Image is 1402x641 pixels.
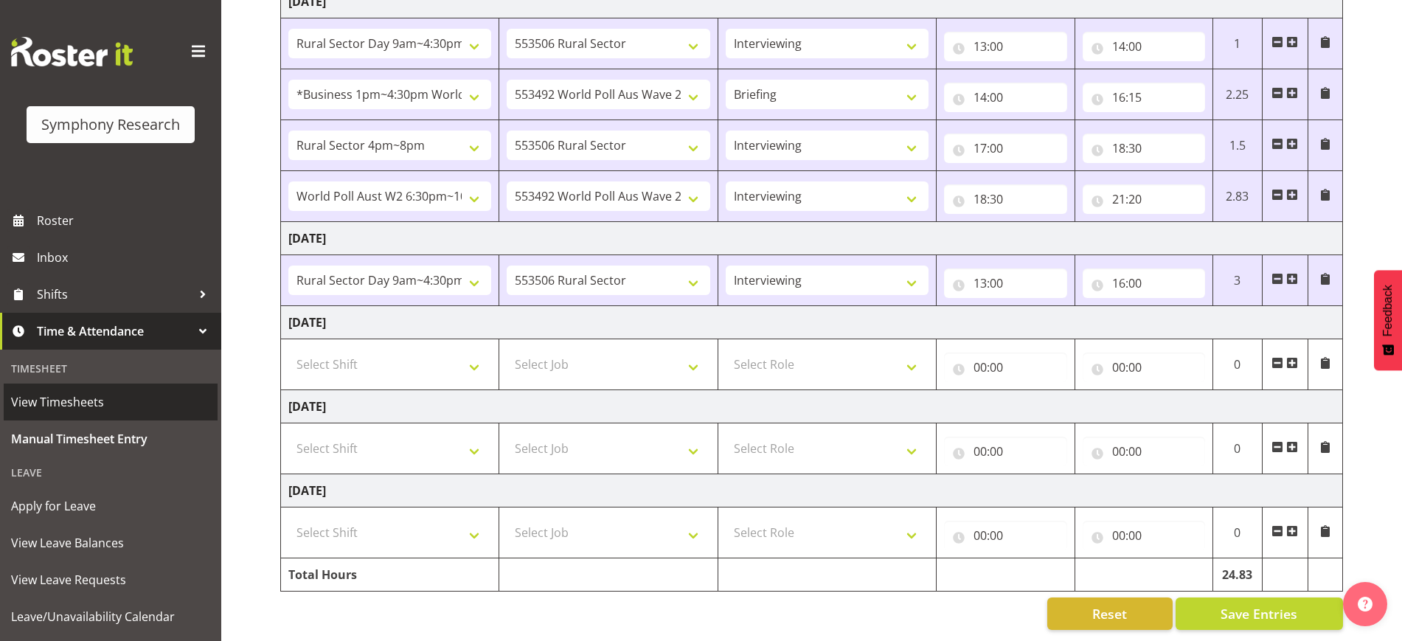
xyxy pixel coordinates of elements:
button: Reset [1047,597,1173,630]
input: Click to select... [1083,32,1205,61]
input: Click to select... [944,32,1066,61]
span: Save Entries [1221,604,1297,623]
span: Inbox [37,246,214,268]
a: View Leave Balances [4,524,218,561]
td: 2.83 [1212,171,1262,222]
td: 1 [1212,18,1262,69]
span: Time & Attendance [37,320,192,342]
td: [DATE] [281,222,1343,255]
td: 24.83 [1212,558,1262,592]
span: View Leave Requests [11,569,210,591]
a: View Leave Requests [4,561,218,598]
input: Click to select... [944,83,1066,112]
input: Click to select... [1083,83,1205,112]
td: [DATE] [281,306,1343,339]
input: Click to select... [944,353,1066,382]
td: 0 [1212,507,1262,558]
span: View Timesheets [11,391,210,413]
td: 2.25 [1212,69,1262,120]
button: Feedback - Show survey [1374,270,1402,370]
img: help-xxl-2.png [1358,597,1372,611]
input: Click to select... [1083,184,1205,214]
span: Apply for Leave [11,495,210,517]
div: Symphony Research [41,114,180,136]
td: 0 [1212,423,1262,474]
div: Timesheet [4,353,218,384]
span: Leave/Unavailability Calendar [11,606,210,628]
td: [DATE] [281,390,1343,423]
input: Click to select... [944,184,1066,214]
span: Shifts [37,283,192,305]
input: Click to select... [944,134,1066,163]
td: 3 [1212,255,1262,306]
input: Click to select... [1083,353,1205,382]
span: Feedback [1381,285,1395,336]
td: 1.5 [1212,120,1262,171]
input: Click to select... [1083,437,1205,466]
td: Total Hours [281,558,499,592]
input: Click to select... [944,268,1066,298]
a: Apply for Leave [4,488,218,524]
input: Click to select... [944,521,1066,550]
input: Click to select... [1083,134,1205,163]
span: Roster [37,209,214,232]
div: Leave [4,457,218,488]
button: Save Entries [1176,597,1343,630]
span: Reset [1092,604,1127,623]
td: [DATE] [281,474,1343,507]
a: Manual Timesheet Entry [4,420,218,457]
input: Click to select... [944,437,1066,466]
a: View Timesheets [4,384,218,420]
input: Click to select... [1083,521,1205,550]
input: Click to select... [1083,268,1205,298]
a: Leave/Unavailability Calendar [4,598,218,635]
td: 0 [1212,339,1262,390]
span: View Leave Balances [11,532,210,554]
img: Rosterit website logo [11,37,133,66]
span: Manual Timesheet Entry [11,428,210,450]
